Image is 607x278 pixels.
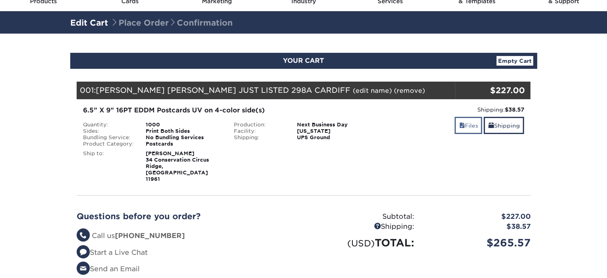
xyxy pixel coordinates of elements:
div: $227.00 [420,212,537,222]
a: Edit Cart [70,18,108,28]
div: Facility: [228,128,291,134]
div: Sides: [77,128,140,134]
span: Place Order Confirmation [111,18,233,28]
div: Next Business Day [291,122,379,128]
a: (remove) [394,87,425,94]
span: shipping [488,122,494,129]
strong: [PERSON_NAME] 34 Conservation Circus Ridge, [GEOGRAPHIC_DATA] 11961 [146,150,209,182]
div: Bundling Service: [77,134,140,141]
div: Product Category: [77,141,140,147]
div: Shipping: [304,222,420,232]
div: UPS Ground [291,134,379,141]
a: Start a Live Chat [77,248,148,256]
div: [US_STATE] [291,128,379,134]
a: (edit name) [353,87,392,94]
span: YOUR CART [283,57,324,64]
div: Shipping: [385,106,524,114]
strong: [PHONE_NUMBER] [115,232,185,240]
a: Empty Cart [496,56,533,66]
div: $38.57 [420,222,537,232]
div: Production: [228,122,291,128]
div: No Bundling Services [140,134,228,141]
div: Shipping: [228,134,291,141]
a: Shipping [484,117,524,134]
div: $227.00 [455,84,525,96]
div: 1000 [140,122,228,128]
a: Send an Email [77,265,140,273]
div: Quantity: [77,122,140,128]
small: (USD) [347,238,375,248]
a: Files [455,117,482,134]
h2: Questions before you order? [77,212,298,221]
iframe: Google Customer Reviews [2,254,68,275]
div: $265.57 [420,235,537,250]
span: [PERSON_NAME] [PERSON_NAME] JUST LISTED 298A CARDIFF [96,86,350,94]
div: 6.5" X 9" 16PT EDDM Postcards UV on 4-color side(s) [83,106,373,115]
div: 001: [77,82,455,99]
div: Ship to: [77,150,140,182]
div: Print Both Sides [140,128,228,134]
div: TOTAL: [304,235,420,250]
strong: $38.57 [504,106,524,113]
div: Subtotal: [304,212,420,222]
div: Postcards [140,141,228,147]
li: Call us [77,231,298,241]
span: files [459,122,465,129]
